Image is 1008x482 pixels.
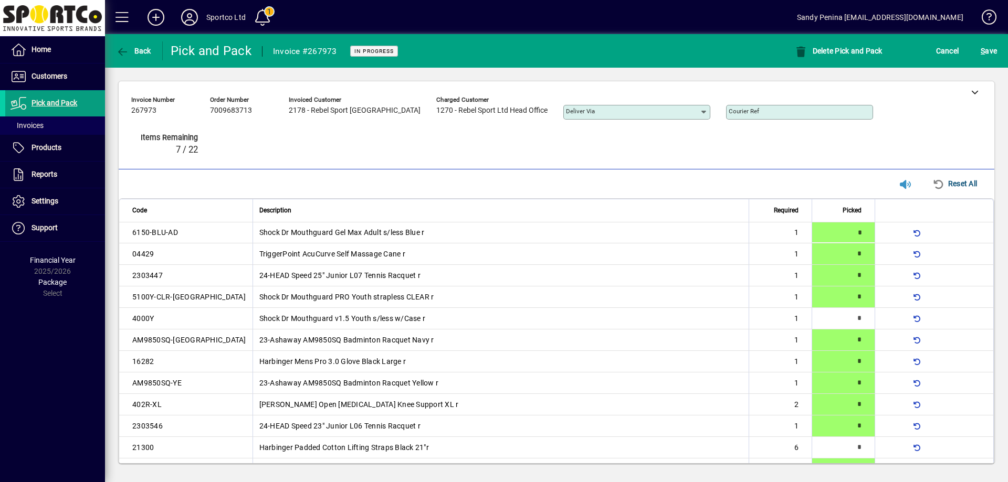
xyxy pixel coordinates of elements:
td: 1 [749,372,812,394]
td: 1 [749,286,812,308]
td: 1 [749,351,812,372]
mat-label: Deliver via [566,108,595,115]
button: Delete Pick and Pack [792,41,885,60]
a: Products [5,135,105,161]
button: Profile [173,8,206,27]
td: TriggerPoint AcuCurve Self Massage Cane r [253,243,749,265]
td: Harbinger Padded Cotton Lifting Straps Black 21"r [253,437,749,458]
mat-label: Courier Ref [729,108,759,115]
div: Invoice #267973 [273,43,337,60]
span: S [981,47,985,55]
span: 1270 - Rebel Sport Ltd Head Office [436,106,548,115]
a: Support [5,215,105,241]
a: Customers [5,63,105,90]
span: Invoices [10,121,44,130]
td: 1 [749,265,812,286]
span: Products [31,143,61,152]
td: 24-HEAD Speed 25" Junior L07 Tennis Racquet r [253,265,749,286]
a: Home [5,37,105,63]
span: Required [774,205,799,216]
app-page-header-button: Back [105,41,163,60]
a: Invoices [5,116,105,134]
td: 1 [749,222,812,243]
td: 21300 [119,437,253,458]
span: Picked [843,205,862,216]
span: Reset All [932,175,977,192]
span: 7009683713 [210,106,252,115]
a: Reports [5,162,105,188]
a: Knowledge Base [974,2,995,36]
span: Delete Pick and Pack [794,47,883,55]
span: Description [259,205,291,216]
span: Home [31,45,51,53]
span: Pick and Pack [31,99,77,107]
td: 4000Y [119,308,253,329]
a: Settings [5,188,105,215]
button: Add [139,8,173,27]
td: 2 [749,394,812,415]
td: 2303447 [119,265,253,286]
td: Shock Dr Mouthguard Gel Max Adult s/less Blue r [253,222,749,243]
button: Save [978,41,1000,60]
span: Financial Year [30,256,76,264]
span: Support [31,223,58,232]
td: AM9850SQ-YE [119,372,253,394]
td: Shock Dr Mouthguard v1.5 Youth s/less w/Case r [253,308,749,329]
div: Pick and Pack [171,42,251,59]
button: Reset All [928,174,981,193]
span: Customers [31,72,67,80]
td: 23-Ashaway AM9850SQ Badminton Racquet Navy r [253,329,749,351]
span: 2178 - Rebel Sport [GEOGRAPHIC_DATA] [289,106,421,115]
button: Back [113,41,154,60]
button: Cancel [933,41,962,60]
td: 1 [749,308,812,329]
td: 6 [749,437,812,458]
td: Harbinger Mens Pro 3.0 Glove Black Large r [253,351,749,372]
div: Sandy Penina [EMAIL_ADDRESS][DOMAIN_NAME] [797,9,963,26]
td: 2303546 [119,415,253,437]
td: [PERSON_NAME] Waist Trimmer One Size r [253,458,749,480]
span: Settings [31,197,58,205]
td: 6150-BLU-AD [119,222,253,243]
td: 1 [749,458,812,480]
td: 23-Ashaway AM9850SQ Badminton Racquet Yellow r [253,372,749,394]
td: 1 [749,329,812,351]
span: Package [38,278,67,286]
span: 267973 [131,106,156,115]
td: 5100Y-CLR-[GEOGRAPHIC_DATA] [119,286,253,308]
span: Reports [31,170,57,178]
span: Items remaining [135,133,198,142]
td: 491R [119,458,253,480]
td: 24-HEAD Speed 23" Junior L06 Tennis Racquet r [253,415,749,437]
span: Code [132,205,147,216]
span: Back [116,47,151,55]
span: In Progress [354,48,394,55]
td: 16282 [119,351,253,372]
span: 7 / 22 [176,145,198,155]
td: [PERSON_NAME] Open [MEDICAL_DATA] Knee Support XL r [253,394,749,415]
td: 402R-XL [119,394,253,415]
div: Sportco Ltd [206,9,246,26]
span: ave [981,42,997,59]
td: 1 [749,415,812,437]
td: 04429 [119,243,253,265]
span: Cancel [936,42,959,59]
td: Shock Dr Mouthguard PRO Youth strapless CLEAR r [253,286,749,308]
td: AM9850SQ-[GEOGRAPHIC_DATA] [119,329,253,351]
td: 1 [749,243,812,265]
